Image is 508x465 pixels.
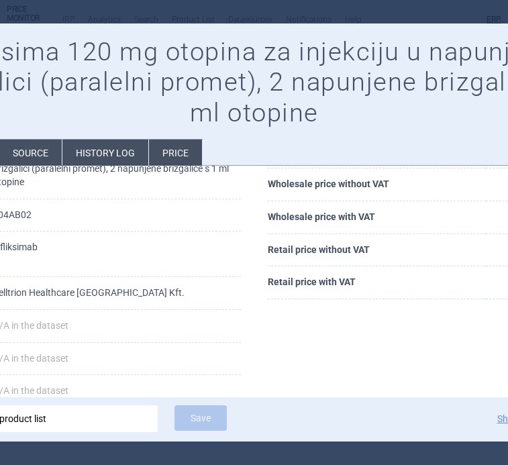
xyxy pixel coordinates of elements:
[174,405,227,431] button: Save
[268,266,486,299] th: Retail price with VAT
[149,140,202,166] li: Price
[268,168,486,201] th: Wholesale price without VAT
[268,234,486,267] th: Retail price without VAT
[62,140,148,166] li: History log
[268,201,486,234] th: Wholesale price with VAT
